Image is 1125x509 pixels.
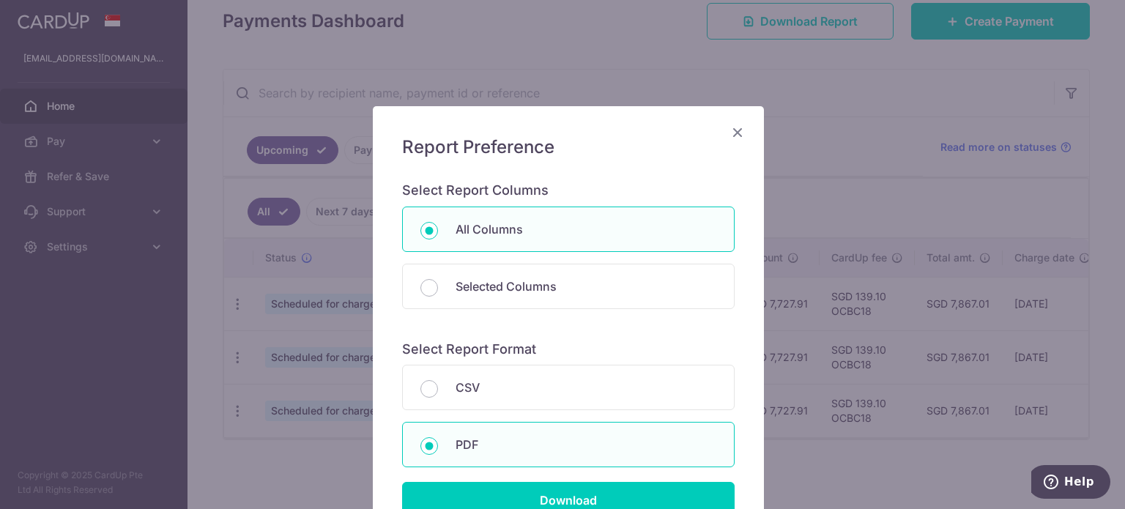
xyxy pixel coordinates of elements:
button: Close [729,124,746,141]
p: PDF [456,436,716,453]
p: Selected Columns [456,278,716,295]
p: CSV [456,379,716,396]
h6: Select Report Columns [402,182,735,199]
h6: Select Report Format [402,341,735,358]
h5: Report Preference [402,135,735,159]
iframe: Opens a widget where you can find more information [1031,465,1110,502]
p: All Columns [456,220,716,238]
